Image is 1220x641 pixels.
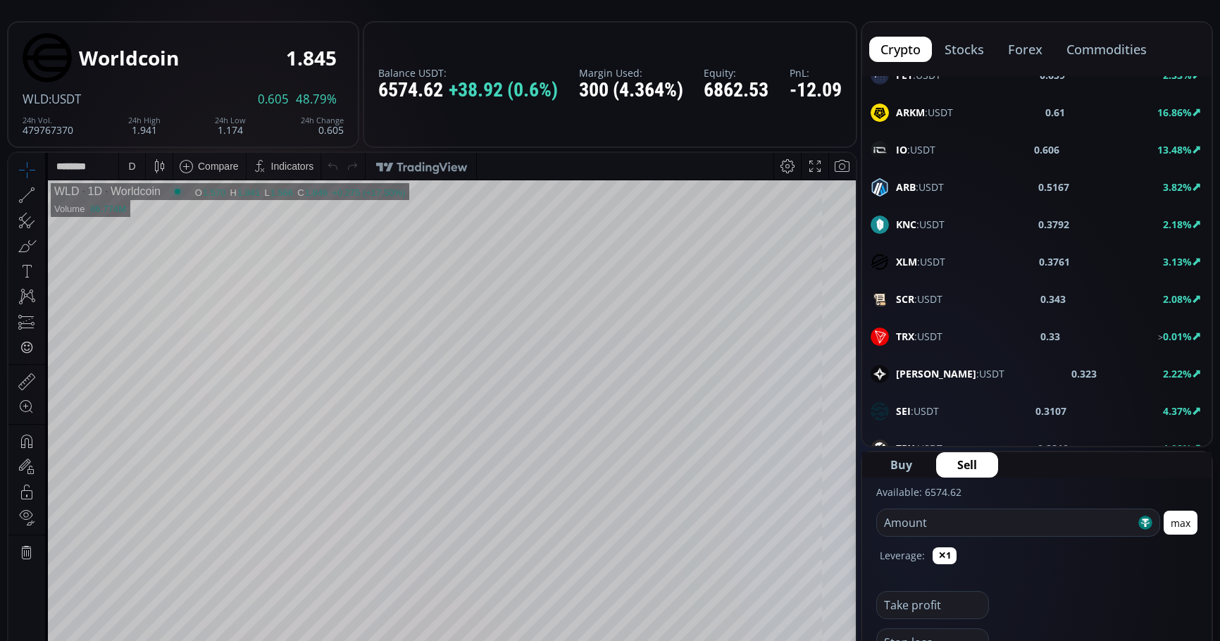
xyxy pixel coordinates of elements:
b: KNC [896,218,916,231]
button: ✕1 [933,547,957,564]
b: ZRX [896,442,914,455]
div: 3m [92,566,105,578]
span: Sell [957,456,977,473]
label: Leverage: [880,548,925,563]
div: 5y [51,566,61,578]
b: IO [896,143,907,156]
div: Indicators [263,8,306,19]
b: 1.08% [1163,442,1192,455]
div: 0.605 [301,116,344,135]
button: max [1164,511,1197,535]
div: 1.566 [262,35,285,45]
label: Equity: [704,68,768,78]
span: 0.605 [258,93,289,106]
div:  [13,188,24,201]
span: Buy [890,456,912,473]
b: 0.343 [1040,292,1066,306]
span: :USDT [896,441,942,456]
span: :USDT [896,217,945,232]
b: 13.48% [1157,143,1192,156]
b: XLM [896,255,917,268]
div: 1.570 [194,35,218,45]
span: :USDT [896,180,944,194]
div: H [222,35,229,45]
div: 1m [115,566,128,578]
div: Worldcoin [94,32,152,45]
b: 2.08% [1163,292,1192,306]
span: :USDT [896,105,953,120]
div: +0.275 (+17.50%) [323,35,397,45]
label: PnL: [790,68,842,78]
div: 24h Change [301,116,344,125]
b: 0.323 [1071,366,1097,381]
b: 0.5167 [1038,180,1069,194]
button: Buy [869,452,933,478]
div: 1.941 [128,116,161,135]
b: 0.2819 [1038,441,1069,456]
span: 48.79% [296,93,337,106]
div: 6862.53 [704,80,768,101]
span: :USDT [896,254,945,269]
span: +38.92 (0.6%) [449,80,558,101]
span: :USDT [896,366,1004,381]
div: 1D [71,32,94,45]
b: 2.18% [1163,218,1192,231]
div: C [289,35,296,45]
div: 1.846 [297,35,320,45]
b: SCR [896,292,914,306]
b: 4.37% [1163,404,1192,418]
b: TRX [896,330,914,343]
span: > [1158,331,1163,343]
b: 0.01% [1163,330,1192,343]
div: 1y [71,566,82,578]
b: 0.3792 [1038,217,1069,232]
div: Worldcoin [79,47,179,69]
button: forex [997,37,1054,62]
div: 6574.62 [378,80,558,101]
button: crypto [869,37,932,62]
span: :USDT [896,142,935,157]
span: WLD [23,91,49,107]
div: 24h Vol. [23,116,73,125]
label: Balance USDT: [378,68,558,78]
div: 24h High [128,116,161,125]
div: 1.845 [286,47,337,69]
b: 0.61 [1045,105,1065,120]
div: O [187,35,194,45]
label: Margin Used: [579,68,683,78]
div: 1.174 [215,116,246,135]
b: 0.3761 [1039,254,1070,269]
b: SEI [896,404,911,418]
button: 04:31:35 (UTC) [682,559,759,585]
span: 04:31:35 (UTC) [687,566,754,578]
div: Hide Drawings Toolbar [32,525,39,544]
div: WLD [46,32,71,45]
label: Available: 6574.62 [876,485,961,499]
b: ARB [896,180,916,194]
div: Go to [189,559,211,585]
button: commodities [1055,37,1158,62]
b: 0.606 [1034,142,1059,157]
b: 3.82% [1163,180,1192,194]
div: 300 (4.364%) [579,80,683,101]
div: 5d [139,566,150,578]
b: 2.22% [1163,367,1192,380]
span: :USDT [896,292,942,306]
div: 1d [159,566,170,578]
button: stocks [933,37,995,62]
span: :USDT [49,91,81,107]
div: 479767370 [23,116,73,135]
div: 86.774M [82,51,118,61]
b: 0.3107 [1035,404,1066,418]
span: :USDT [896,329,942,344]
div: auto [821,566,840,578]
span: :USDT [896,404,939,418]
b: 3.13% [1163,255,1192,268]
div: 24h Low [215,116,246,125]
div: Compare [189,8,230,19]
b: ARKM [896,106,925,119]
div: L [256,35,261,45]
div: D [120,8,127,19]
div: 1.941 [229,35,252,45]
b: [PERSON_NAME] [896,367,976,380]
